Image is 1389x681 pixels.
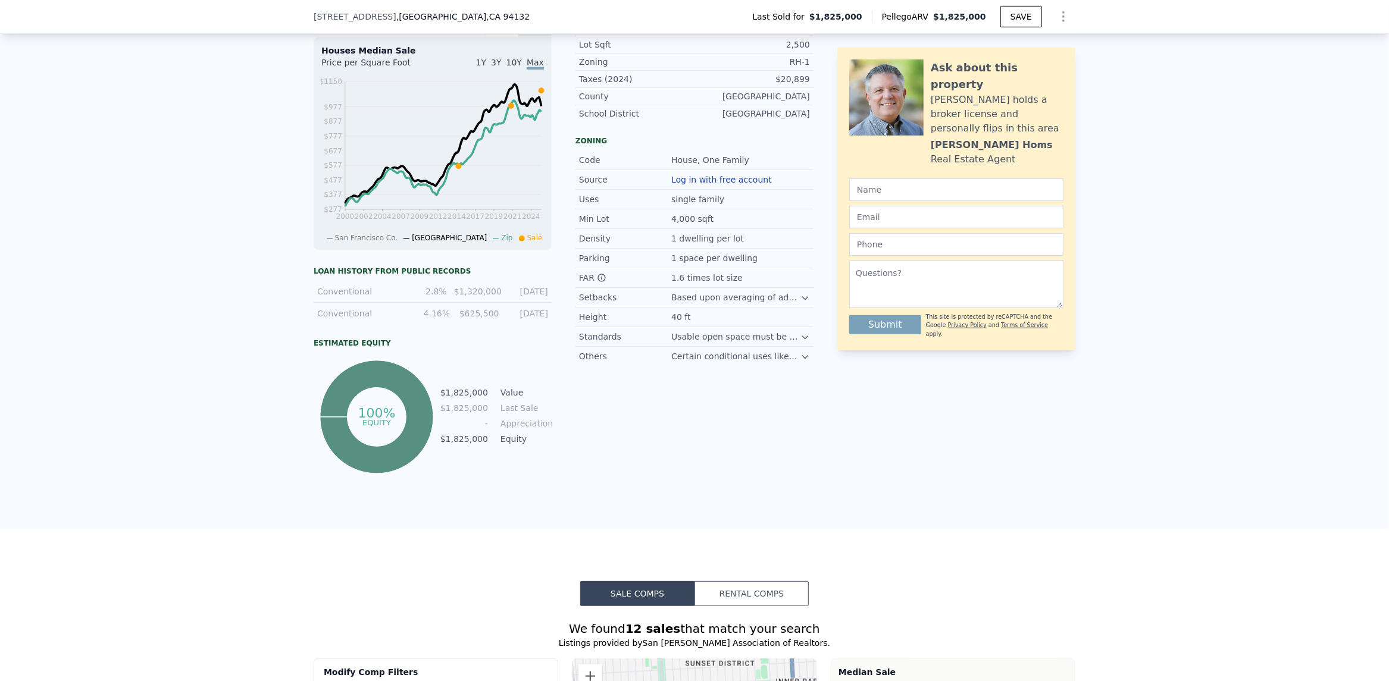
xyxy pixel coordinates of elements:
tspan: 2014 [448,213,466,221]
div: 40 ft [671,311,693,323]
div: School District [579,108,695,120]
div: Setbacks [579,291,671,303]
div: Code [579,154,671,166]
tspan: 2004 [373,213,392,221]
div: Height [579,311,671,323]
div: Min Lot [579,213,671,225]
td: Equity [498,432,552,445]
span: Pellego ARV [882,11,934,23]
div: [GEOGRAPHIC_DATA] [695,108,810,120]
td: - [440,417,489,430]
tspan: 2021 [503,213,522,221]
tspan: $277 [324,206,342,214]
input: Phone [849,233,1063,256]
span: Sale [527,234,543,242]
div: Zoning [575,136,814,146]
div: 1 space per dwelling [671,252,760,264]
div: Ask about this property [931,59,1063,93]
div: House, One Family [671,154,752,166]
tspan: 100% [358,406,395,420]
td: $1,825,000 [440,401,489,415]
div: Certain conditional uses like community facilities allowed. [671,350,800,362]
div: [DATE] [507,285,548,297]
div: 4,000 sqft [671,213,716,225]
button: Rental Comps [695,581,809,606]
tspan: $677 [324,147,342,155]
td: Value [498,386,552,399]
div: 4.16% [408,307,450,319]
span: Zip [501,234,512,242]
div: 1.6 times lot size [671,272,745,284]
input: Email [849,206,1063,228]
tspan: 2019 [485,213,503,221]
div: 2.8% [406,285,447,297]
div: Uses [579,193,671,205]
div: Usable open space must be 300 sqft per unit if private, 400 sqft if common [671,331,800,343]
button: Show Options [1052,5,1075,29]
div: Based upon averaging of adjacent buildings or 15 ft; rear yard 25% of lot depth, min 15 ft [671,291,800,303]
div: Taxes (2024) [579,73,695,85]
div: $1,320,000 [454,285,500,297]
div: This site is protected by reCAPTCHA and the Google and apply. [926,313,1063,338]
a: Terms of Service [1001,322,1048,328]
div: FAR [579,272,671,284]
span: $1,825,000 [933,12,986,21]
strong: 12 sales [625,622,681,636]
div: Conventional [317,285,399,297]
div: [GEOGRAPHIC_DATA] [695,90,810,102]
button: SAVE [1000,6,1042,27]
button: Submit [849,315,921,334]
div: Lot Sqft [579,39,695,51]
div: [PERSON_NAME] holds a broker license and personally flips in this area [931,93,1063,136]
tspan: 2012 [429,213,448,221]
span: 3Y [491,58,501,67]
div: Parking [579,252,671,264]
tspan: 2017 [467,213,485,221]
div: County [579,90,695,102]
tspan: 2000 [336,213,355,221]
tspan: $877 [324,118,342,126]
div: single family [671,193,727,205]
div: [PERSON_NAME] Homs [931,138,1053,152]
div: Real Estate Agent [931,152,1016,167]
tspan: 2007 [392,213,411,221]
tspan: $577 [324,162,342,170]
tspan: equity [362,418,391,427]
div: Houses Median Sale [321,45,544,57]
tspan: $477 [324,176,342,184]
div: [DATE] [506,307,548,319]
div: Source [579,174,671,186]
div: Density [579,233,671,244]
span: 1Y [476,58,486,67]
button: Log in with free account [671,175,772,184]
div: Listings provided by San [PERSON_NAME] Association of Realtors . [314,637,1075,649]
div: $625,500 [457,307,499,319]
div: Loan history from public records [314,266,552,276]
div: Estimated Equity [314,338,552,348]
tspan: 2024 [522,213,540,221]
tspan: 2009 [411,213,429,221]
td: Last Sale [498,401,552,415]
tspan: $377 [324,191,342,199]
tspan: $977 [324,103,342,111]
tspan: $1150 [320,77,342,86]
div: Price per Square Foot [321,57,433,76]
div: Others [579,350,671,362]
div: Conventional [317,307,401,319]
span: 10Y [506,58,522,67]
div: Zoning [579,56,695,68]
div: We found that match your search [314,620,1075,637]
span: San Francisco Co. [335,234,398,242]
td: $1,825,000 [440,432,489,445]
span: , CA 94132 [486,12,530,21]
span: Max [527,58,544,70]
span: Last Sold for [753,11,810,23]
td: Appreciation [498,417,552,430]
div: 1 dwelling per lot [671,233,746,244]
input: Name [849,178,1063,201]
tspan: $777 [324,132,342,140]
td: $1,825,000 [440,386,489,399]
a: Privacy Policy [948,322,987,328]
div: RH-1 [695,56,810,68]
div: Median Sale [839,666,1068,678]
